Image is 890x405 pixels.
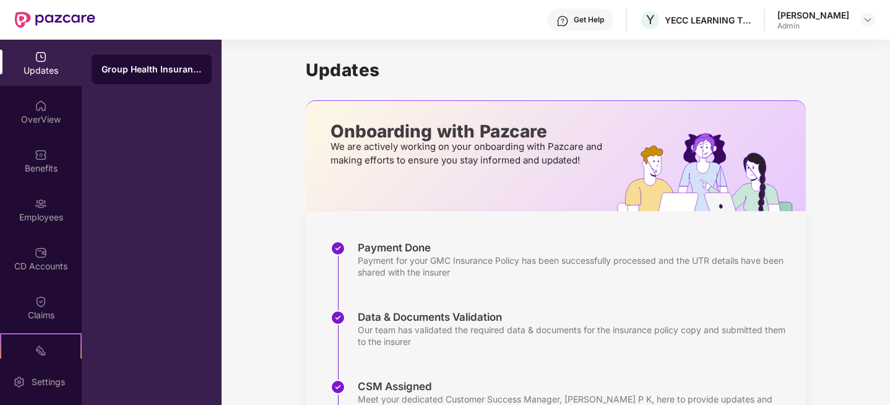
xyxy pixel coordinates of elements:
[28,376,69,388] div: Settings
[617,133,806,211] img: hrOnboarding
[35,51,47,63] img: svg+xml;base64,PHN2ZyBpZD0iVXBkYXRlZCIgeG1sbnM9Imh0dHA6Ly93d3cudzMub3JnLzIwMDAvc3ZnIiB3aWR0aD0iMj...
[331,140,606,167] p: We are actively working on your onboarding with Pazcare and making efforts to ensure you stay inf...
[646,12,655,27] span: Y
[35,246,47,259] img: svg+xml;base64,PHN2ZyBpZD0iQ0RfQWNjb3VudHMiIGRhdGEtbmFtZT0iQ0QgQWNjb3VudHMiIHhtbG5zPSJodHRwOi8vd3...
[863,15,873,25] img: svg+xml;base64,PHN2ZyBpZD0iRHJvcGRvd24tMzJ4MzIiIHhtbG5zPSJodHRwOi8vd3d3LnczLm9yZy8yMDAwL3N2ZyIgd2...
[35,198,47,210] img: svg+xml;base64,PHN2ZyBpZD0iRW1wbG95ZWVzIiB4bWxucz0iaHR0cDovL3d3dy53My5vcmcvMjAwMC9zdmciIHdpZHRoPS...
[358,380,793,393] div: CSM Assigned
[665,14,751,26] div: YECC LEARNING TECHNOLOGIES PRIVATE LIMITED
[13,376,25,388] img: svg+xml;base64,PHN2ZyBpZD0iU2V0dGluZy0yMHgyMCIgeG1sbnM9Imh0dHA6Ly93d3cudzMub3JnLzIwMDAvc3ZnIiB3aW...
[556,15,569,27] img: svg+xml;base64,PHN2ZyBpZD0iSGVscC0zMngzMiIgeG1sbnM9Imh0dHA6Ly93d3cudzMub3JnLzIwMDAvc3ZnIiB3aWR0aD...
[358,241,793,255] div: Payment Done
[777,9,849,21] div: [PERSON_NAME]
[331,126,606,137] p: Onboarding with Pazcare
[574,15,604,25] div: Get Help
[15,12,95,28] img: New Pazcare Logo
[35,149,47,161] img: svg+xml;base64,PHN2ZyBpZD0iQmVuZWZpdHMiIHhtbG5zPSJodHRwOi8vd3d3LnczLm9yZy8yMDAwL3N2ZyIgd2lkdGg9Ij...
[358,324,793,347] div: Our team has validated the required data & documents for the insurance policy copy and submitted ...
[35,100,47,112] img: svg+xml;base64,PHN2ZyBpZD0iSG9tZSIgeG1sbnM9Imh0dHA6Ly93d3cudzMub3JnLzIwMDAvc3ZnIiB3aWR0aD0iMjAiIG...
[306,59,806,81] h1: Updates
[1,358,80,370] div: Stepathon
[102,63,202,76] div: Group Health Insurance
[358,255,793,278] div: Payment for your GMC Insurance Policy has been successfully processed and the UTR details have be...
[35,344,47,357] img: svg+xml;base64,PHN2ZyB4bWxucz0iaHR0cDovL3d3dy53My5vcmcvMjAwMC9zdmciIHdpZHRoPSIyMSIgaGVpZ2h0PSIyMC...
[358,310,793,324] div: Data & Documents Validation
[777,21,849,31] div: Admin
[331,241,345,256] img: svg+xml;base64,PHN2ZyBpZD0iU3RlcC1Eb25lLTMyeDMyIiB4bWxucz0iaHR0cDovL3d3dy53My5vcmcvMjAwMC9zdmciIH...
[331,380,345,394] img: svg+xml;base64,PHN2ZyBpZD0iU3RlcC1Eb25lLTMyeDMyIiB4bWxucz0iaHR0cDovL3d3dy53My5vcmcvMjAwMC9zdmciIH...
[331,310,345,325] img: svg+xml;base64,PHN2ZyBpZD0iU3RlcC1Eb25lLTMyeDMyIiB4bWxucz0iaHR0cDovL3d3dy53My5vcmcvMjAwMC9zdmciIH...
[35,295,47,308] img: svg+xml;base64,PHN2ZyBpZD0iQ2xhaW0iIHhtbG5zPSJodHRwOi8vd3d3LnczLm9yZy8yMDAwL3N2ZyIgd2lkdGg9IjIwIi...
